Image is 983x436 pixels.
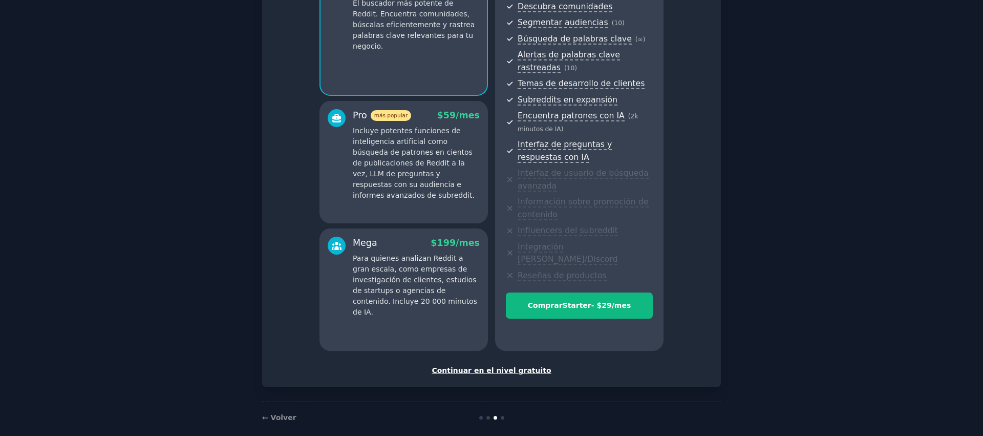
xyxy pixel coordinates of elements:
font: 29 [602,301,611,309]
font: Incluye potentes funciones de inteligencia artificial como búsqueda de patrones en cientos de pub... [353,127,475,199]
font: Encuentra patrones con IA [518,111,625,120]
font: Temas de desarrollo de clientes [518,78,645,88]
font: ( [635,36,638,43]
font: ( [628,113,631,120]
font: 2k minutos de IA [518,113,638,133]
font: ∞ [638,36,643,43]
font: 59 [443,110,456,120]
font: /mes [456,110,480,120]
font: Comprar [528,301,563,309]
font: Alertas de palabras clave rastreadas [518,50,620,72]
button: ComprarStarter- $29/mes [506,293,653,319]
font: Interfaz de preguntas y respuestas con IA [518,139,612,162]
font: ) [622,19,625,27]
font: $ [437,110,443,120]
a: ← Volver [262,413,296,422]
font: /mes [612,301,631,309]
font: Pro [353,110,367,120]
font: ( [564,65,567,72]
font: Continuar en el nivel gratuito [432,366,551,375]
font: Influencers del subreddit [518,225,618,235]
font: Para quienes analizan Reddit a gran escala, como empresas de investigación de clientes, estudios ... [353,254,477,316]
font: Información sobre promoción de contenido [518,197,648,219]
font: Starter [563,301,591,309]
font: ) [574,65,577,72]
font: 199 [437,238,456,248]
font: 10 [614,19,622,27]
font: Subreddits en expansión [518,95,617,105]
font: Integración [PERSON_NAME]/Discord [518,242,617,264]
font: Búsqueda de palabras clave [518,34,632,44]
font: Mega [353,238,377,248]
font: ( [612,19,614,27]
font: Segmentar audiencias [518,17,608,27]
font: - $ [591,301,602,309]
font: 10 [567,65,575,72]
font: más popular [374,112,408,118]
font: /mes [456,238,480,248]
font: ) [561,126,564,133]
font: Interfaz de usuario de búsqueda avanzada [518,168,649,191]
font: ) [643,36,646,43]
font: Reseñas de productos [518,271,607,280]
font: $ [431,238,437,248]
font: Descubra comunidades [518,2,612,11]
